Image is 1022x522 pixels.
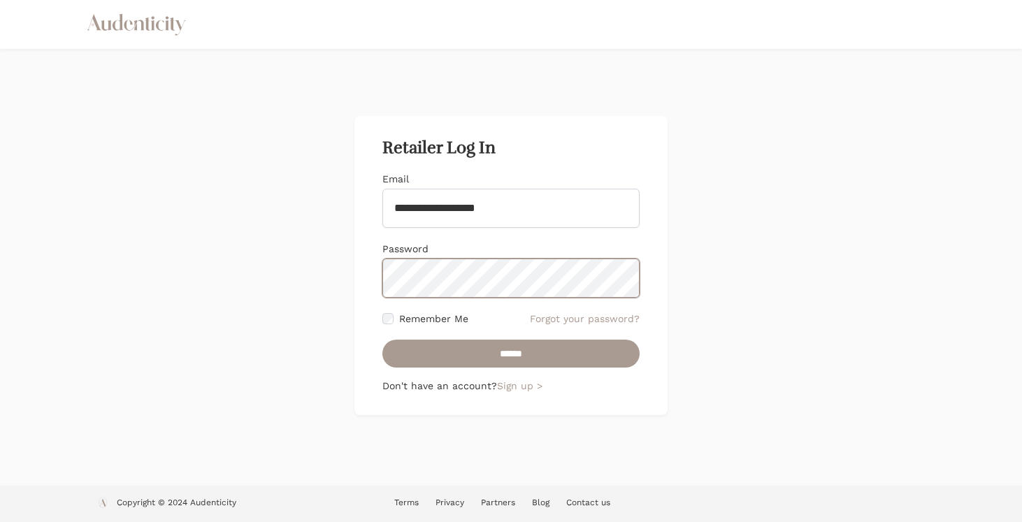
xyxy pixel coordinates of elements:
label: Email [382,173,409,184]
label: Remember Me [399,312,468,326]
h2: Retailer Log In [382,138,640,158]
a: Sign up > [497,380,542,391]
a: Partners [481,498,515,507]
p: Don't have an account? [382,379,640,393]
label: Password [382,243,429,254]
a: Terms [394,498,419,507]
a: Blog [532,498,549,507]
a: Contact us [566,498,610,507]
a: Forgot your password? [530,312,640,326]
p: Copyright © 2024 Audenticity [117,497,236,511]
a: Privacy [436,498,464,507]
